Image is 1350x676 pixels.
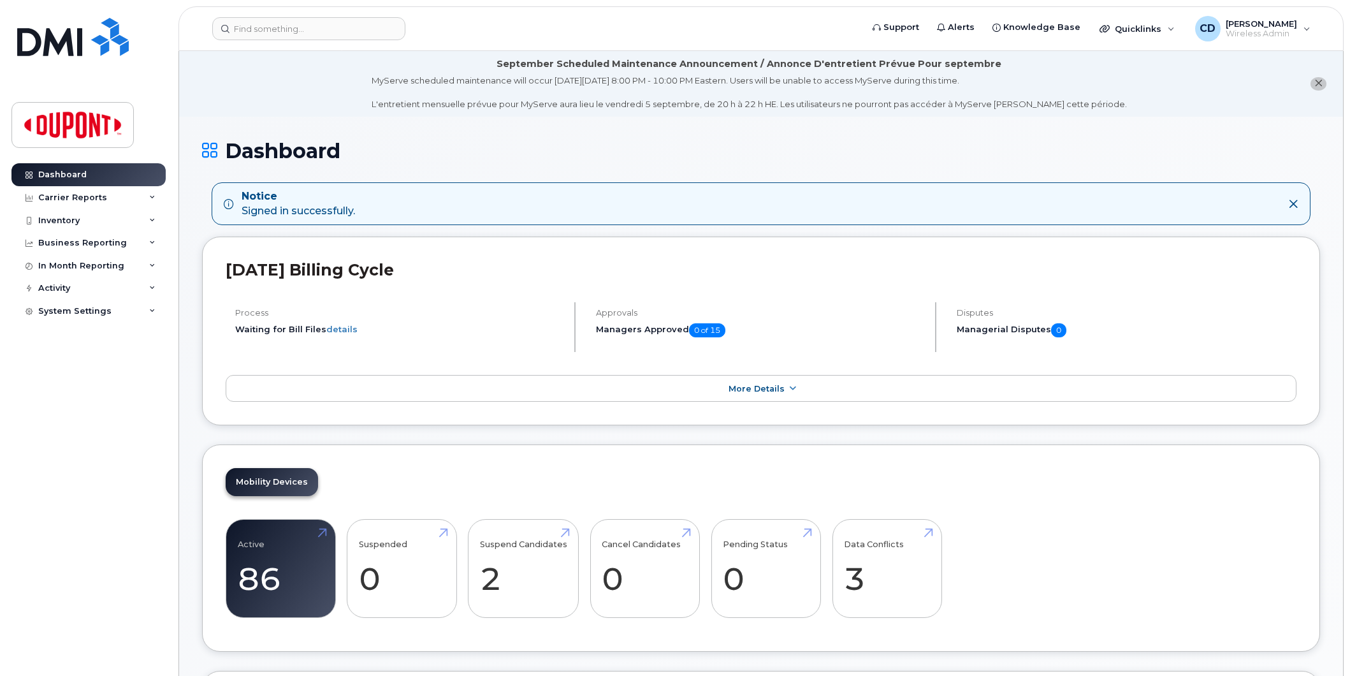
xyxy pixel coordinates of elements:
[596,323,924,337] h5: Managers Approved
[729,384,785,393] span: More Details
[238,527,324,611] a: Active 86
[844,527,930,611] a: Data Conflicts 3
[202,140,1320,162] h1: Dashboard
[497,57,1001,71] div: September Scheduled Maintenance Announcement / Annonce D'entretient Prévue Pour septembre
[326,324,358,334] a: details
[957,323,1296,337] h5: Managerial Disputes
[689,323,725,337] span: 0 of 15
[242,189,355,219] div: Signed in successfully.
[235,308,563,318] h4: Process
[372,75,1127,110] div: MyServe scheduled maintenance will occur [DATE][DATE] 8:00 PM - 10:00 PM Eastern. Users will be u...
[1310,77,1326,91] button: close notification
[723,527,809,611] a: Pending Status 0
[957,308,1296,318] h4: Disputes
[480,527,567,611] a: Suspend Candidates 2
[596,308,924,318] h4: Approvals
[235,323,563,335] li: Waiting for Bill Files
[359,527,445,611] a: Suspended 0
[1051,323,1066,337] span: 0
[226,260,1296,279] h2: [DATE] Billing Cycle
[602,527,688,611] a: Cancel Candidates 0
[226,468,318,496] a: Mobility Devices
[242,189,355,204] strong: Notice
